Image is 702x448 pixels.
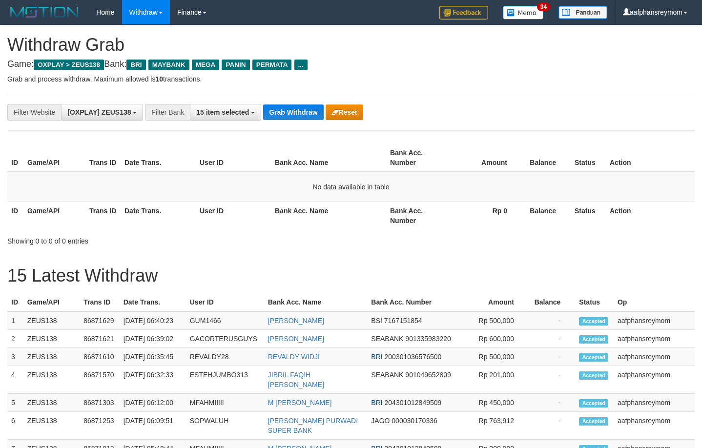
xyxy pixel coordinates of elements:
[120,330,186,348] td: [DATE] 06:39:02
[529,348,575,366] td: -
[7,348,23,366] td: 3
[186,330,264,348] td: GACORTERUSGUYS
[80,348,119,366] td: 86871610
[579,353,608,362] span: Accepted
[80,394,119,412] td: 86871303
[271,144,386,172] th: Bank Acc. Name
[7,330,23,348] td: 2
[461,412,529,440] td: Rp 763,912
[121,144,196,172] th: Date Trans.
[34,60,104,70] span: OXPLAY > ZEUS138
[571,202,606,229] th: Status
[405,335,451,343] span: Copy 901335983220 to clipboard
[7,5,82,20] img: MOTION_logo.png
[186,348,264,366] td: REVALDY28
[196,202,271,229] th: User ID
[120,293,186,311] th: Date Trans.
[7,144,23,172] th: ID
[268,335,324,343] a: [PERSON_NAME]
[268,353,320,361] a: REVALDY WIDJI
[579,317,608,326] span: Accepted
[186,412,264,440] td: SOPWALUH
[186,311,264,330] td: GUM1466
[23,348,80,366] td: ZEUS138
[23,202,85,229] th: Game/API
[386,144,448,172] th: Bank Acc. Number
[529,311,575,330] td: -
[7,311,23,330] td: 1
[385,399,442,407] span: Copy 204301012849509 to clipboard
[461,366,529,394] td: Rp 201,000
[385,353,442,361] span: Copy 200301036576500 to clipboard
[529,394,575,412] td: -
[7,60,695,69] h4: Game: Bank:
[371,371,403,379] span: SEABANK
[614,394,695,412] td: aafphansreymom
[537,2,550,11] span: 34
[23,330,80,348] td: ZEUS138
[186,394,264,412] td: MFAHMIIIII
[268,417,358,434] a: [PERSON_NAME] PURWADI SUPER BANK
[120,348,186,366] td: [DATE] 06:35:45
[522,202,571,229] th: Balance
[23,311,80,330] td: ZEUS138
[558,6,607,19] img: panduan.png
[614,348,695,366] td: aafphansreymom
[522,144,571,172] th: Balance
[571,144,606,172] th: Status
[263,104,323,120] button: Grab Withdraw
[371,317,382,325] span: BSI
[222,60,249,70] span: PANIN
[186,293,264,311] th: User ID
[196,144,271,172] th: User ID
[529,330,575,348] td: -
[614,293,695,311] th: Op
[448,202,522,229] th: Rp 0
[23,412,80,440] td: ZEUS138
[67,108,131,116] span: [OXPLAY] ZEUS138
[7,394,23,412] td: 5
[120,412,186,440] td: [DATE] 06:09:51
[23,366,80,394] td: ZEUS138
[186,366,264,394] td: ESTEHJUMBO313
[448,144,522,172] th: Amount
[326,104,363,120] button: Reset
[529,366,575,394] td: -
[268,371,324,388] a: JIBRIL FAQIH [PERSON_NAME]
[148,60,189,70] span: MAYBANK
[529,293,575,311] th: Balance
[120,394,186,412] td: [DATE] 06:12:00
[7,232,285,246] div: Showing 0 to 0 of 0 entries
[61,104,143,121] button: [OXPLAY] ZEUS138
[575,293,614,311] th: Status
[264,293,368,311] th: Bank Acc. Name
[85,144,121,172] th: Trans ID
[120,311,186,330] td: [DATE] 06:40:23
[85,202,121,229] th: Trans ID
[80,311,119,330] td: 86871629
[23,144,85,172] th: Game/API
[461,330,529,348] td: Rp 600,000
[371,335,403,343] span: SEABANK
[386,202,448,229] th: Bank Acc. Number
[606,202,695,229] th: Action
[7,293,23,311] th: ID
[614,412,695,440] td: aafphansreymom
[145,104,190,121] div: Filter Bank
[155,75,163,83] strong: 10
[7,35,695,55] h1: Withdraw Grab
[579,335,608,344] span: Accepted
[7,104,61,121] div: Filter Website
[268,317,324,325] a: [PERSON_NAME]
[384,317,422,325] span: Copy 7167151854 to clipboard
[294,60,308,70] span: ...
[529,412,575,440] td: -
[614,311,695,330] td: aafphansreymom
[268,399,332,407] a: M [PERSON_NAME]
[579,371,608,380] span: Accepted
[579,399,608,407] span: Accepted
[579,417,608,426] span: Accepted
[7,266,695,285] h1: 15 Latest Withdraw
[371,399,382,407] span: BRI
[614,330,695,348] td: aafphansreymom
